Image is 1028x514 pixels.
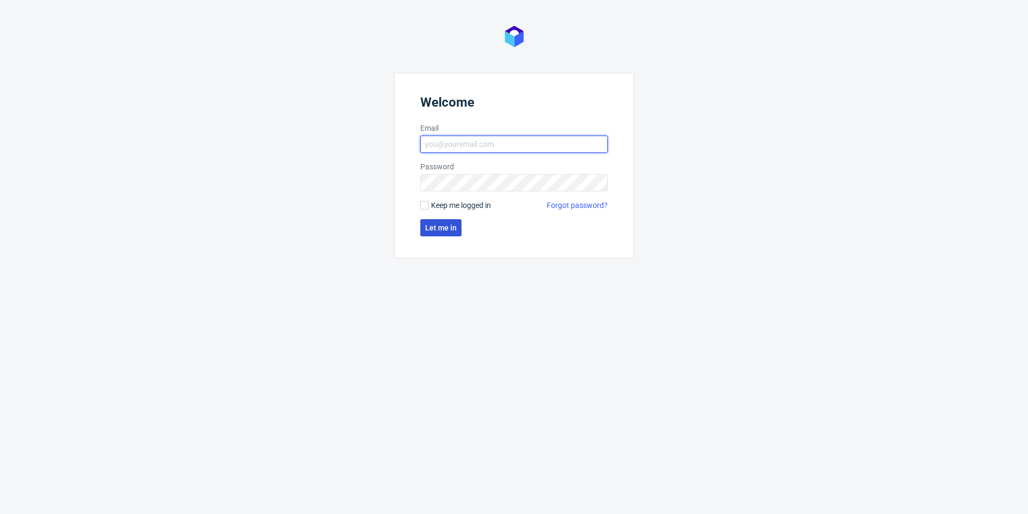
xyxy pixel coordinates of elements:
[425,224,457,232] span: Let me in
[420,123,608,133] label: Email
[547,200,608,211] a: Forgot password?
[420,95,608,114] header: Welcome
[420,136,608,153] input: you@youremail.com
[420,161,608,172] label: Password
[431,200,491,211] span: Keep me logged in
[420,219,462,236] button: Let me in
